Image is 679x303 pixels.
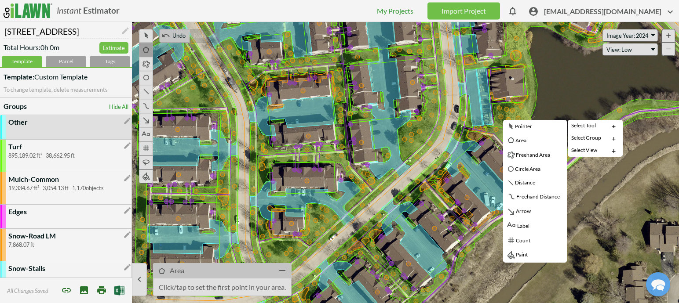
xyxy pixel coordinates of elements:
button: Search our FAQ [157,111,168,115]
i:  [123,117,131,125]
tr: <span style='padding-right: 0.5rem'><i class='icon-ilawn-freepoly' style='display: inline; vertic... [503,148,567,162]
div: dijit_Menu_1 [503,120,567,263]
p: Other [8,117,28,127]
p: To change template, delete measurements [4,86,128,94]
div: Contact Us [22,7,165,15]
p: Mulch-Common [8,174,59,184]
div: Chat widget toggle [646,272,670,296]
i:  [123,231,131,239]
i: Save Image [79,285,89,296]
p: Click/tap to set the first point in your area. [153,278,291,296]
p: Edges [8,206,27,216]
p: Turf [8,141,22,151]
span: Area [507,137,530,144]
input: Search our FAQ [18,109,168,126]
span: Count [507,237,534,244]
span: Freehand Distance [507,193,563,200]
span: 895,189.02 ft² [8,152,46,159]
i: Edit Name [121,25,130,36]
span: All Changes Saved [7,287,48,294]
button:  Undo [159,29,190,43]
a: Estimate [99,42,128,54]
p: Snow-Road LM [8,231,56,241]
span: + [666,31,671,40]
i:  [161,31,170,40]
i:  [123,141,131,150]
b: Groups [4,102,27,110]
div: dijit_Menu_0 [568,120,623,157]
span: Paint [507,251,531,258]
span: − [666,44,671,54]
input: Name Your Project [4,22,128,39]
span: Freehand Area [507,151,554,158]
a: Hide All [109,101,128,111]
a: My Projects [377,7,413,15]
td: Select Group [568,132,605,144]
div: Template [2,56,42,67]
tr: Select Tool [568,120,623,132]
i:  [123,206,131,215]
div: Find the answers you need [18,97,168,105]
p: Area [170,265,184,275]
span: Circle Area [507,166,544,172]
tr: Select View [568,144,623,157]
span: Pointer [507,123,536,130]
div: Zoom Out [662,43,675,56]
span: [EMAIL_ADDRESS][DOMAIN_NAME] [544,7,675,20]
td: Select Tool [568,120,605,132]
span: Label [507,223,533,229]
span: + [612,146,616,155]
span: Custom Template [4,72,88,82]
span: Total Hours: 0h 0m [4,42,59,56]
tr: <span style='padding-right: 0.5rem'><i class='icon-ilawn-line' style='display: inline; vertical-a... [503,177,567,190]
tr: <span style='padding-right: 0.5rem'><i class='icon-ilawn-pointer' style='display: inline; vertica... [503,120,567,133]
tr: <span style='padding-right: 0.5rem'><i class='icon-ilawn-count' style='display: inline; vertical-... [503,234,567,248]
div: Zoom In [662,29,675,43]
td: Select View [568,144,605,157]
i:  [123,263,131,271]
span: 7,868.07 ft [8,241,38,248]
a: Import Project [427,2,500,19]
span: 3,054.13 ft [43,184,72,191]
i:  [528,7,539,17]
span: + [612,134,616,142]
i:  [123,174,131,182]
strong: Template: [4,72,34,81]
span: Share project [61,285,72,296]
div: Tags [90,56,130,67]
tr: <span style='padding-right: 0.5rem'><i class='icon-ilawn-freeline' style='display: inline; vertic... [503,190,567,205]
span: Distance [507,179,539,186]
img: Export to Excel [114,285,125,296]
tr: <span style='padding-right: 0.5rem'><i class='icon-ilawn-arrow' style='display: inline; vertical-... [503,205,567,219]
i: Print Map [96,285,107,296]
span: 38,662.95 ft [46,152,78,159]
tr: <span style='padding-right: 0.5rem'><i class='icon-ilawn-circle' style='display: inline; vertical... [503,162,567,176]
a: Contact Us Directly [56,238,131,252]
span: 1,170 objects [72,184,107,191]
p: Snow-Stalls [8,263,45,273]
i:  [134,272,145,287]
tr: Select Group [568,132,623,144]
img: logo_ilawn-fc6f26f1d8ad70084f1b6503d5cbc38ca19f1e498b32431160afa0085547e742.svg [4,4,52,18]
tr: <span style='padding-right: 0.5rem'><i class='icon-ilawn-label' style='display: inline; vertical-... [503,219,567,234]
b: Estimator [83,5,120,15]
i: Instant [57,5,81,15]
div: We'll respond as soon as we can. [13,49,174,56]
tr: <span style='padding-right: 0.5rem'><i class='icon-ilawn-polygon' style='display: inline; vertica... [503,133,567,148]
span: Undo [172,32,187,39]
i:  [275,265,289,276]
span: Arrow [507,208,534,214]
span: 19,334.67 ft² [8,184,43,191]
span: + [612,122,616,130]
tr: <span style='padding-right: 0.5rem'><i class='icon-ilawn-paint' style='display: inline; vertical-... [503,248,567,263]
img: Josh [73,21,96,44]
img: Chris Ascolese [91,21,114,44]
div: Parcel [46,56,86,67]
button:  [132,263,147,296]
